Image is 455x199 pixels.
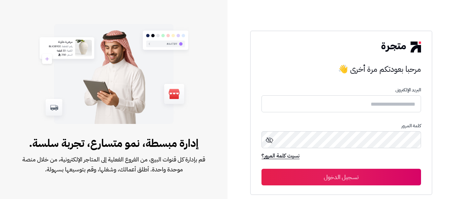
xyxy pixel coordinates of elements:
a: نسيت كلمة المرور؟ [261,152,299,161]
img: logo-2.png [381,42,421,52]
p: البريد الإلكترونى [261,87,421,93]
p: كلمة المرور [261,123,421,129]
span: قم بإدارة كل قنوات البيع، من الفروع الفعلية إلى المتاجر الإلكترونية، من خلال منصة موحدة واحدة. أط... [21,154,206,174]
h3: مرحبا بعودتكم مرة أخرى 👋 [261,62,421,76]
span: إدارة مبسطة، نمو متسارع، تجربة سلسة. [21,135,206,151]
button: تسجيل الدخول [261,169,421,185]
